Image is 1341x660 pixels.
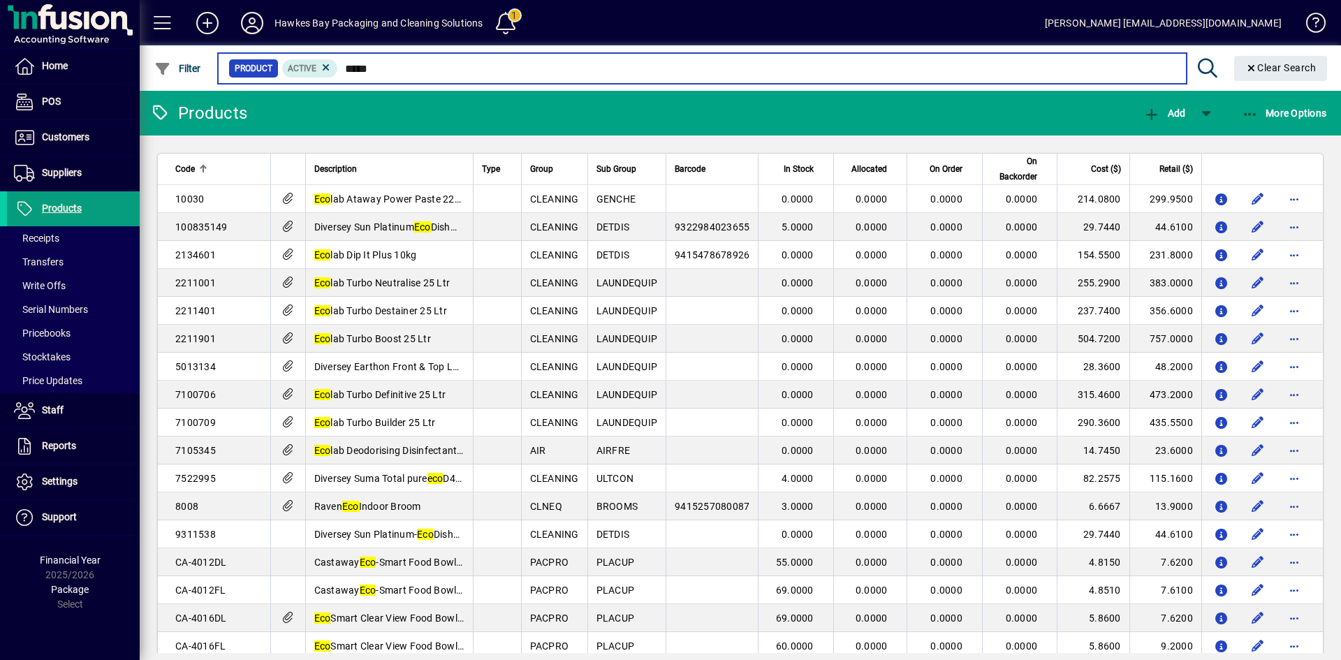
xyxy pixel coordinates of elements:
span: Clear Search [1245,62,1317,73]
span: 60.0000 [776,640,814,652]
span: 0.0000 [1006,305,1038,316]
td: 356.6000 [1129,297,1201,325]
em: Eco [414,221,431,233]
div: Sub Group [596,161,658,177]
em: Eco [314,193,331,205]
span: 2211401 [175,305,216,316]
span: Product [235,61,272,75]
span: 0.0000 [1006,361,1038,372]
button: More options [1283,383,1305,406]
button: Edit [1247,355,1269,378]
span: CA-4012DL [175,557,226,568]
span: 0.0000 [856,529,888,540]
a: Pricebooks [7,321,140,345]
em: Eco [314,640,331,652]
span: LAUNDEQUIP [596,389,658,400]
span: 69.0000 [776,585,814,596]
span: 0.0000 [1006,249,1038,261]
span: 0.0000 [930,305,962,316]
button: Edit [1247,523,1269,545]
span: 0.0000 [1006,529,1038,540]
div: Allocated [842,161,900,177]
span: Products [42,203,82,214]
span: Transfers [14,256,64,267]
em: Eco [314,333,331,344]
span: LAUNDEQUIP [596,333,658,344]
div: On Order [916,161,974,177]
td: 23.6000 [1129,437,1201,464]
button: Edit [1247,300,1269,322]
span: 0.0000 [856,445,888,456]
span: 0.0000 [930,585,962,596]
span: 55.0000 [776,557,814,568]
button: More options [1283,355,1305,378]
span: 2211901 [175,333,216,344]
span: 0.0000 [856,585,888,596]
span: Type [482,161,500,177]
a: Reports [7,429,140,464]
span: 0.0000 [1006,473,1038,484]
span: Home [42,60,68,71]
em: eco [427,473,444,484]
td: 473.2000 [1129,381,1201,409]
button: More Options [1238,101,1331,126]
span: 0.0000 [856,389,888,400]
a: Support [7,500,140,535]
td: 5.8600 [1057,604,1129,632]
td: 214.0800 [1057,185,1129,213]
span: PLACUP [596,585,635,596]
span: PACPRO [530,640,569,652]
span: CLEANING [530,333,579,344]
span: 0.0000 [782,417,814,428]
em: Eco [314,249,331,261]
span: 0.0000 [782,445,814,456]
span: 100835149 [175,221,227,233]
td: 231.8000 [1129,241,1201,269]
td: 14.7450 [1057,437,1129,464]
td: 299.9500 [1129,185,1201,213]
button: Edit [1247,188,1269,210]
span: DETDIS [596,529,630,540]
button: More options [1283,244,1305,266]
span: CA-4016DL [175,613,226,624]
span: 0.0000 [856,333,888,344]
span: 0.0000 [1006,333,1038,344]
span: Retail ($) [1159,161,1193,177]
span: 0.0000 [930,193,962,205]
span: 0.0000 [782,389,814,400]
span: On Backorder [991,154,1037,184]
td: 13.9000 [1129,492,1201,520]
span: 0.0000 [1006,417,1038,428]
span: Financial Year [40,555,101,566]
span: 9415478678926 [675,249,749,261]
button: More options [1283,272,1305,294]
span: 0.0000 [1006,445,1038,456]
span: PLACUP [596,613,635,624]
span: Raven Indoor Broom [314,501,421,512]
span: Diversey Sun Platinum Dishwash Tablets 70 units per pk [314,221,578,233]
em: Eco [342,501,359,512]
span: Barcode [675,161,705,177]
span: PLACUP [596,557,635,568]
span: 0.0000 [856,473,888,484]
span: ULTCON [596,473,634,484]
button: Edit [1247,607,1269,629]
span: Description [314,161,357,177]
span: 7100706 [175,389,216,400]
span: Support [42,511,77,522]
span: CLEANING [530,389,579,400]
span: Price Updates [14,375,82,386]
span: Allocated [851,161,887,177]
span: Diversey Sun Platinum- Dishwash Pods 60 units per pk [314,529,572,540]
span: 0.0000 [856,221,888,233]
td: 115.1600 [1129,464,1201,492]
span: 0.0000 [1006,193,1038,205]
span: POS [42,96,61,107]
em: Eco [314,445,331,456]
span: 3.0000 [782,501,814,512]
em: Eco [314,277,331,288]
span: lab Turbo Neutralise 25 Ltr [314,277,450,288]
span: 4.0000 [782,473,814,484]
td: 4.8150 [1057,548,1129,576]
span: GENCHE [596,193,636,205]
